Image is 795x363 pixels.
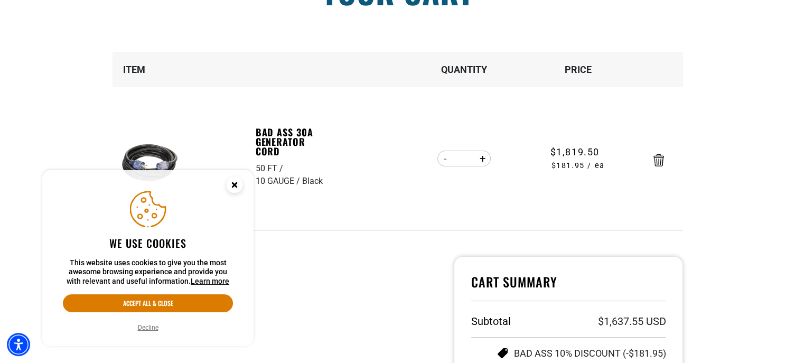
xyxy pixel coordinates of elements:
a: Bad Ass 30A Generator Cord [256,127,329,156]
p: $1,637.55 USD [597,316,666,327]
h4: Cart Summary [471,274,666,301]
a: Remove Bad Ass 30A Generator Cord - 50 FT / 10 GAUGE / Black [653,156,664,164]
a: This website uses cookies to give you the most awesome browsing experience and provide you with r... [191,277,229,285]
p: This website uses cookies to give you the most awesome browsing experience and provide you with r... [63,258,233,286]
div: Accessibility Menu [7,333,30,356]
div: 50 FT [256,162,285,175]
li: BAD ASS 10% DISCOUNT (-$181.95) [471,346,666,360]
button: Accept all & close [63,294,233,312]
img: black [117,129,183,196]
div: Black [302,175,323,188]
ul: Discount [471,346,666,360]
div: 10 GAUGE [256,175,302,188]
span: $1,819.50 [550,145,599,159]
h3: Subtotal [471,316,511,327]
th: Price [521,52,635,87]
h2: We use cookies [63,236,233,250]
aside: Cookie Consent [42,170,254,347]
th: Quantity [407,52,521,87]
span: $181.95 / ea [521,160,634,172]
input: Quantity for Bad Ass 30A Generator Cord [454,150,474,167]
th: Item [113,52,255,87]
button: Decline [135,322,162,333]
